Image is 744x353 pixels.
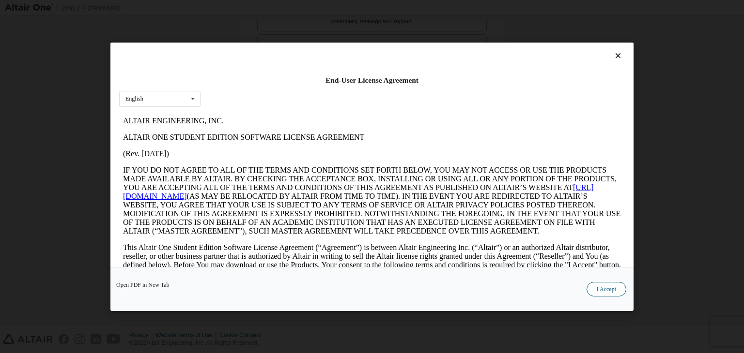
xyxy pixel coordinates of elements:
[116,282,170,288] a: Open PDF in New Tab
[4,37,502,45] p: (Rev. [DATE])
[125,96,143,102] div: English
[4,4,502,13] p: ALTAIR ENGINEERING, INC.
[4,131,502,165] p: This Altair One Student Edition Software License Agreement (“Agreement”) is between Altair Engine...
[119,75,625,85] div: End-User License Agreement
[587,282,626,296] button: I Accept
[4,71,475,88] a: [URL][DOMAIN_NAME]
[4,53,502,123] p: IF YOU DO NOT AGREE TO ALL OF THE TERMS AND CONDITIONS SET FORTH BELOW, YOU MAY NOT ACCESS OR USE...
[4,20,502,29] p: ALTAIR ONE STUDENT EDITION SOFTWARE LICENSE AGREEMENT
